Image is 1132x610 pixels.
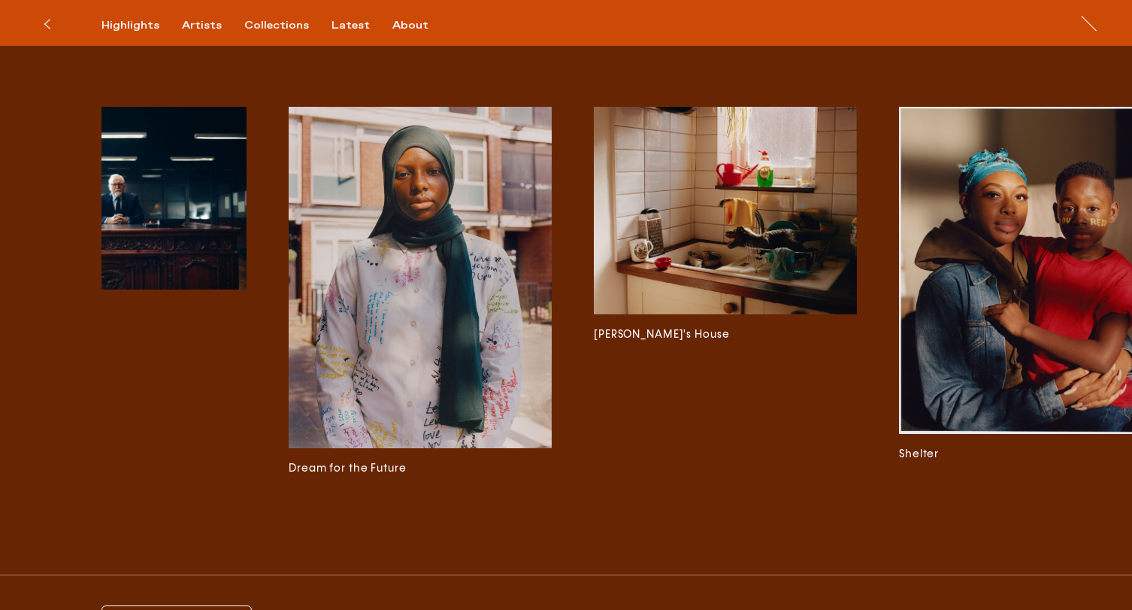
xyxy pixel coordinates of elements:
[594,326,857,343] h3: [PERSON_NAME]'s House
[182,19,244,32] button: Artists
[182,19,222,32] div: Artists
[289,107,552,478] a: Dream for the Future
[392,19,451,32] button: About
[244,19,309,32] div: Collections
[594,107,857,478] a: [PERSON_NAME]'s House
[101,19,182,32] button: Highlights
[331,19,370,32] div: Latest
[289,460,552,477] h3: Dream for the Future
[392,19,428,32] div: About
[331,19,392,32] button: Latest
[101,19,159,32] div: Highlights
[244,19,331,32] button: Collections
